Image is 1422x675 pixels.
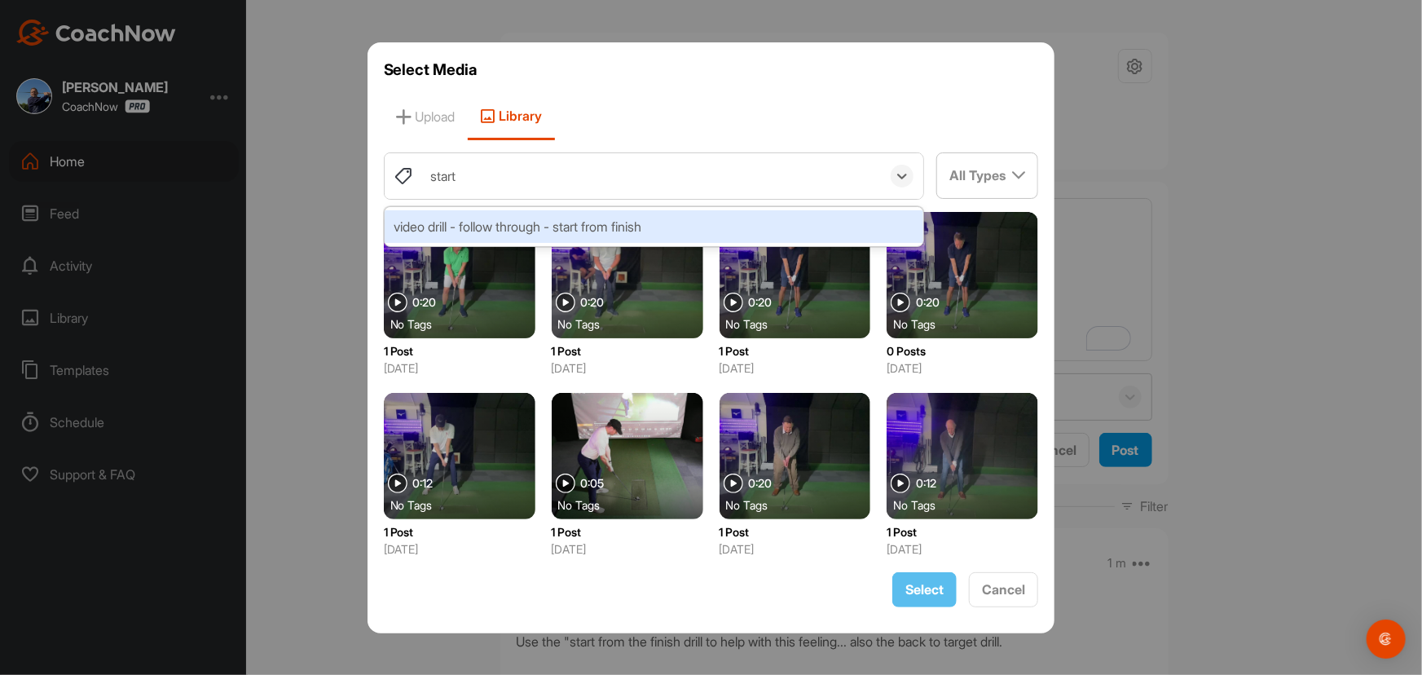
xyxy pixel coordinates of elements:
div: Domain: [DOMAIN_NAME] [42,42,179,55]
span: Select [905,581,944,598]
p: [DATE] [720,360,871,377]
p: [DATE] [887,360,1038,377]
h3: Select Media [384,59,1039,82]
div: No Tags [390,315,542,332]
img: play [556,474,575,493]
p: [DATE] [552,360,703,377]
div: No Tags [893,496,1045,513]
button: Cancel [969,572,1038,607]
img: website_grey.svg [26,42,39,55]
img: play [724,293,743,312]
img: play [891,474,910,493]
p: 1 Post [552,523,703,540]
p: 1 Post [720,342,871,360]
img: play [556,293,575,312]
div: video drill - follow through - start from finish [385,210,924,243]
p: [DATE] [887,540,1038,558]
img: play [388,474,407,493]
div: No Tags [726,496,878,513]
p: [DATE] [720,540,871,558]
span: 0:12 [413,478,434,489]
span: Library [468,94,555,140]
div: No Tags [558,315,710,332]
p: 1 Post [384,342,535,360]
span: 0:20 [916,297,940,308]
span: 0:20 [413,297,437,308]
p: 1 Post [384,523,535,540]
p: 0 Posts [887,342,1038,360]
span: 0:20 [749,478,773,489]
p: [DATE] [384,360,535,377]
img: tab_domain_overview_orange.svg [44,95,57,108]
p: [DATE] [552,540,703,558]
img: tab_keywords_by_traffic_grey.svg [162,95,175,108]
p: [DATE] [384,540,535,558]
p: 1 Post [552,342,703,360]
span: 0:12 [916,478,936,489]
img: play [388,293,407,312]
p: 1 Post [887,523,1038,540]
div: Keywords by Traffic [180,96,275,107]
img: logo_orange.svg [26,26,39,39]
span: 0:20 [581,297,605,308]
div: Domain Overview [62,96,146,107]
div: All Types [937,153,1037,197]
img: play [891,293,910,312]
button: Select [892,572,957,607]
span: Upload [384,94,468,140]
span: 0:05 [581,478,605,489]
img: play [724,474,743,493]
span: 0:20 [749,297,773,308]
div: No Tags [390,496,542,513]
div: v 4.0.25 [46,26,80,39]
span: Cancel [982,581,1025,598]
div: No Tags [726,315,878,332]
div: No Tags [893,315,1045,332]
p: 1 Post [720,523,871,540]
div: Open Intercom Messenger [1367,620,1406,659]
div: No Tags [558,496,710,513]
img: tags [394,166,413,186]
